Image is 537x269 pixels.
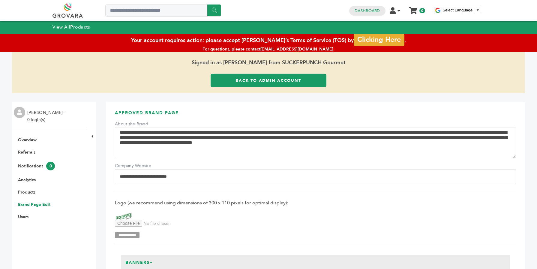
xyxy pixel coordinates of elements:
h3: APPROVED BRAND PAGE [115,110,516,121]
label: About the Brand [115,121,157,127]
span: Logo (we recommend using dimensions of 300 x 110 pixels for optimal display): [115,200,516,206]
a: View AllProducts [52,24,90,30]
img: profile.png [14,107,25,118]
label: Company Website [115,163,157,169]
span: 0 [419,8,425,13]
span: ▼ [476,8,480,12]
span: Select Language [442,8,472,12]
a: Clicking Here [354,33,404,46]
a: Users [18,214,28,220]
a: Back to Admin Account [211,74,326,87]
a: Analytics [18,177,36,183]
a: Brand Page Edit [18,202,50,207]
a: Dashboard [355,8,380,14]
span: 0 [46,162,55,170]
a: My Cart [410,5,417,12]
input: Search a product or brand... [105,5,221,17]
span: Signed in as [PERSON_NAME] from SUCKERPUNCH Gourmet [12,52,525,74]
a: Notifications0 [18,163,55,169]
strong: Products [70,24,90,30]
a: Referrals [18,149,35,155]
a: Select Language​ [442,8,480,12]
a: Overview [18,137,37,143]
img: SUCKERPUNCH Gourmet [115,213,133,220]
li: [PERSON_NAME] - 0 login(s) [27,109,67,124]
a: [EMAIL_ADDRESS][DOMAIN_NAME] [260,46,333,52]
a: Products [18,189,35,195]
span: ​ [474,8,474,12]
